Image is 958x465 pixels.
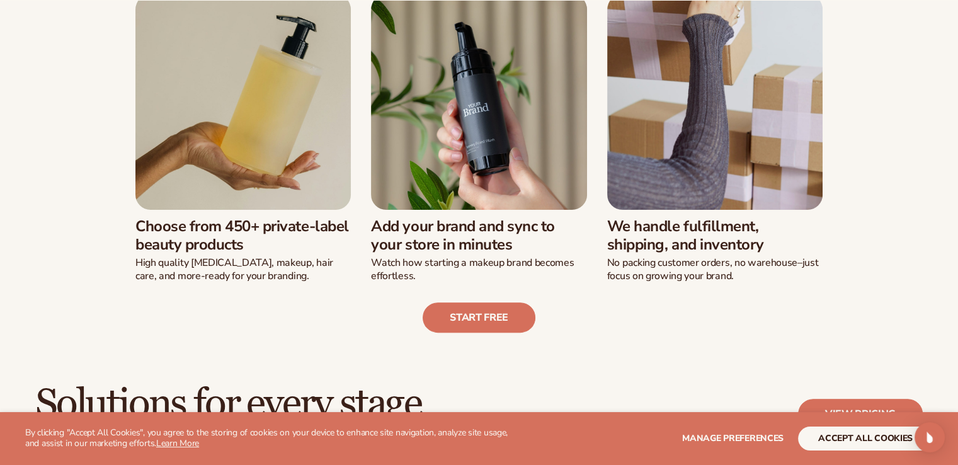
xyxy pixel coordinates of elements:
h2: Solutions for every stage [35,383,421,425]
button: accept all cookies [798,427,933,451]
div: Open Intercom Messenger [915,422,945,452]
a: Learn More [156,437,199,449]
button: Manage preferences [682,427,784,451]
span: Manage preferences [682,432,784,444]
h3: We handle fulfillment, shipping, and inventory [607,217,823,254]
a: View pricing [798,399,923,429]
a: Start free [423,302,535,333]
h3: Add your brand and sync to your store in minutes [371,217,586,254]
p: No packing customer orders, no warehouse–just focus on growing your brand. [607,256,823,283]
h3: Choose from 450+ private-label beauty products [135,217,351,254]
p: Watch how starting a makeup brand becomes effortless. [371,256,586,283]
p: High quality [MEDICAL_DATA], makeup, hair care, and more-ready for your branding. [135,256,351,283]
p: By clicking "Accept All Cookies", you agree to the storing of cookies on your device to enhance s... [25,428,522,449]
